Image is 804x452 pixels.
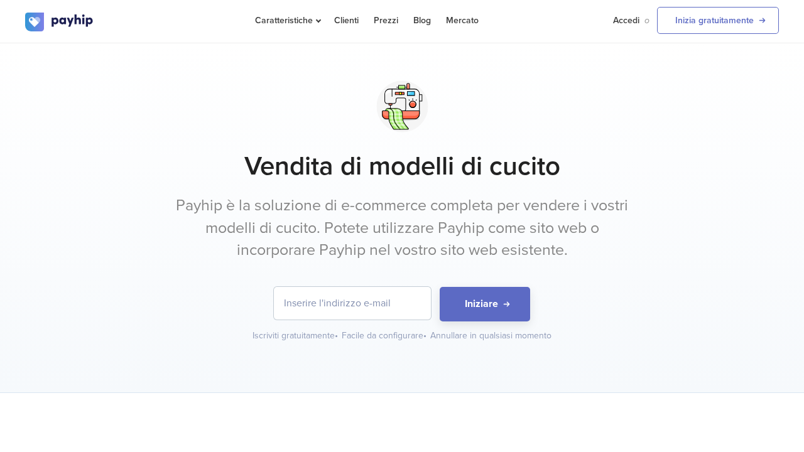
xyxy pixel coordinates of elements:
[274,287,431,320] input: Inserire l'indirizzo e-mail
[371,75,434,138] img: svg+xml;utf8,%3Csvg%20viewBox%3D%220%200%20100%20100%22%20xmlns%3D%22http%3A%2F%2Fwww.w3.org%2F20...
[430,330,551,342] div: Annullare in qualsiasi momento
[25,13,94,31] img: logo.svg
[657,7,779,34] a: Inizia gratuitamente
[335,330,338,341] span: •
[440,287,530,321] button: Iniziare
[255,15,319,26] span: Caratteristiche
[423,330,426,341] span: •
[342,330,428,342] div: Facile da configurare
[25,151,779,182] h1: Vendita di modelli di cucito
[166,195,638,262] p: Payhip è la soluzione di e-commerce completa per vendere i vostri modelli di cucito. Potete utili...
[253,330,339,342] div: Iscriviti gratuitamente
